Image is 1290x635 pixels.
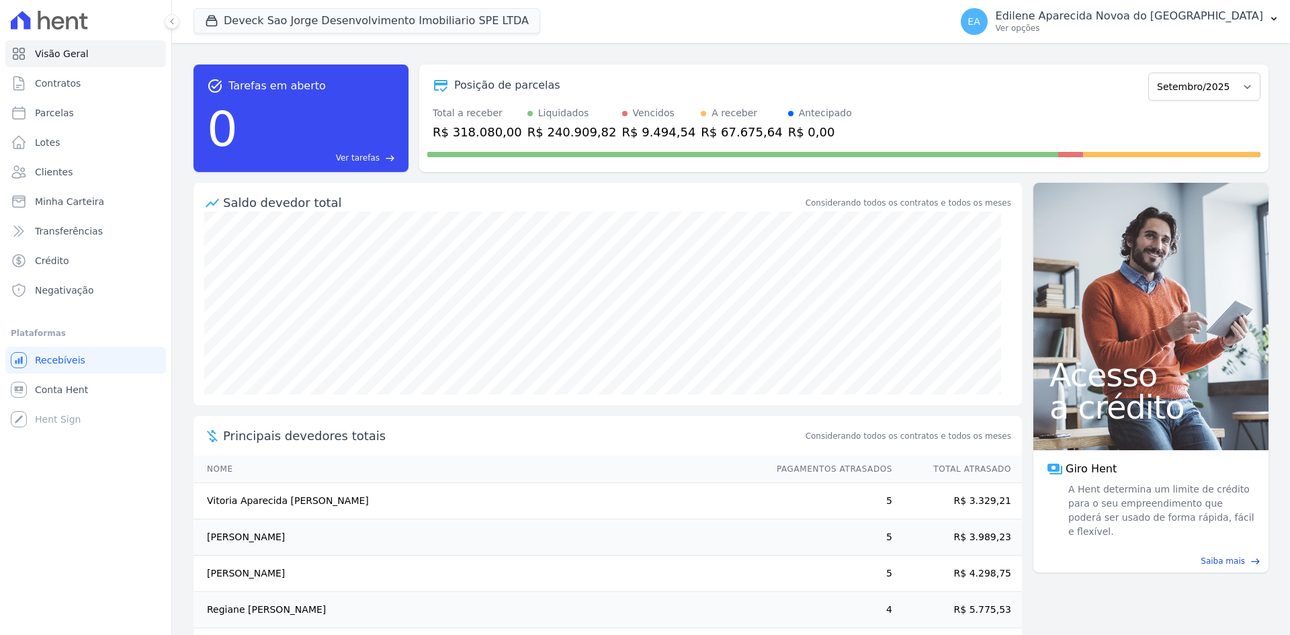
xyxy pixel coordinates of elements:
[1049,359,1252,391] span: Acesso
[5,70,166,97] a: Contratos
[538,106,589,120] div: Liquidados
[1066,482,1255,539] span: A Hent determina um limite de crédito para o seu empreendimento que poderá ser usado de forma ráp...
[633,106,675,120] div: Vencidos
[806,430,1011,442] span: Considerando todos os contratos e todos os meses
[1049,391,1252,423] span: a crédito
[788,123,852,141] div: R$ 0,00
[1041,555,1260,567] a: Saiba mais east
[996,9,1263,23] p: Edilene Aparecida Novoa do [GEOGRAPHIC_DATA]
[433,123,522,141] div: R$ 318.080,00
[193,556,764,592] td: [PERSON_NAME]
[799,106,852,120] div: Antecipado
[5,247,166,274] a: Crédito
[5,40,166,67] a: Visão Geral
[1201,555,1245,567] span: Saiba mais
[207,94,238,164] div: 0
[35,353,85,367] span: Recebíveis
[228,78,326,94] span: Tarefas em aberto
[527,123,617,141] div: R$ 240.909,82
[35,195,104,208] span: Minha Carteira
[5,277,166,304] a: Negativação
[967,17,980,26] span: EA
[35,254,69,267] span: Crédito
[893,456,1022,483] th: Total Atrasado
[5,347,166,374] a: Recebíveis
[764,556,893,592] td: 5
[193,456,764,483] th: Nome
[454,77,560,93] div: Posição de parcelas
[893,519,1022,556] td: R$ 3.989,23
[385,153,395,163] span: east
[5,218,166,245] a: Transferências
[701,123,782,141] div: R$ 67.675,64
[433,106,522,120] div: Total a receber
[5,129,166,156] a: Lotes
[35,77,81,90] span: Contratos
[5,188,166,215] a: Minha Carteira
[764,483,893,519] td: 5
[11,325,161,341] div: Plataformas
[35,136,60,149] span: Lotes
[193,519,764,556] td: [PERSON_NAME]
[996,23,1263,34] p: Ver opções
[35,224,103,238] span: Transferências
[193,8,540,34] button: Deveck Sao Jorge Desenvolvimento Imobiliario SPE LTDA
[336,152,380,164] span: Ver tarefas
[893,592,1022,628] td: R$ 5.775,53
[35,106,74,120] span: Parcelas
[893,483,1022,519] td: R$ 3.329,21
[1250,556,1260,566] span: east
[764,456,893,483] th: Pagamentos Atrasados
[764,592,893,628] td: 4
[622,123,696,141] div: R$ 9.494,54
[35,383,88,396] span: Conta Hent
[5,99,166,126] a: Parcelas
[207,78,223,94] span: task_alt
[223,427,803,445] span: Principais devedores totais
[1066,461,1117,477] span: Giro Hent
[950,3,1290,40] button: EA Edilene Aparecida Novoa do [GEOGRAPHIC_DATA] Ver opções
[193,592,764,628] td: Regiane [PERSON_NAME]
[243,152,395,164] a: Ver tarefas east
[893,556,1022,592] td: R$ 4.298,75
[764,519,893,556] td: 5
[193,483,764,519] td: Vitoria Aparecida [PERSON_NAME]
[35,165,73,179] span: Clientes
[35,284,94,297] span: Negativação
[5,376,166,403] a: Conta Hent
[35,47,89,60] span: Visão Geral
[223,194,803,212] div: Saldo devedor total
[712,106,757,120] div: A receber
[806,197,1011,209] div: Considerando todos os contratos e todos os meses
[5,159,166,185] a: Clientes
